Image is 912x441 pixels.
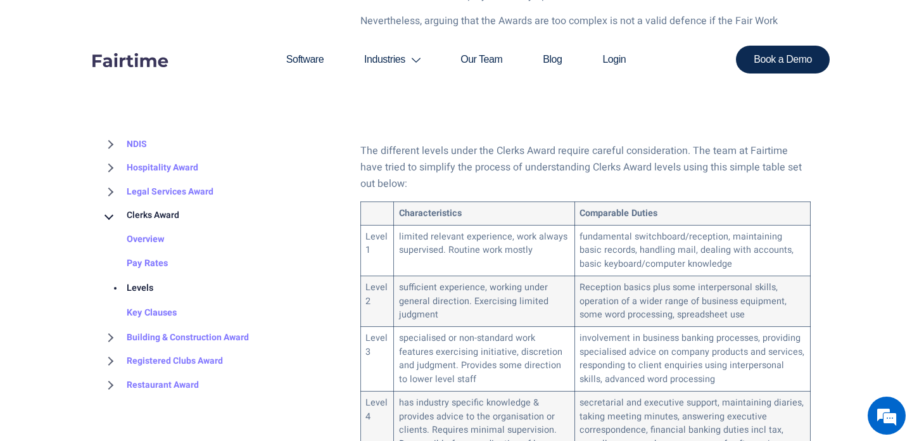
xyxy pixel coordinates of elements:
a: Registered Clubs Award [101,349,223,373]
a: Book a Demo [736,46,830,73]
span: Book a Demo [754,54,812,65]
strong: Characteristics [399,207,462,220]
td: specialised or non-standard work features exercising initiative, discretion and judgment. Provide... [394,327,575,392]
a: Restaurant Award [101,373,199,397]
p: The different levels under the Clerks Award require careful consideration. The team at Fairtime h... [360,143,811,192]
td: limited relevant experience, work always supervised. Routine work mostly [394,225,575,276]
span: We're online! [73,137,175,265]
td: sufficient experience, working under general direction. Exercising limited judgment [394,276,575,326]
a: Overview [101,227,165,252]
a: Login [582,29,646,90]
p: Nevertheless, arguing that the Awards are too complex is not a valid defence if the Fair Work Omb... [360,13,811,94]
a: Industries [344,29,440,90]
td: involvement in business banking processes, providing specialised advice on company products and s... [575,327,811,392]
a: Blog [522,29,582,90]
nav: BROWSE TOPICS [101,108,341,397]
td: Level 2 [361,276,394,326]
a: Clerks Award [101,203,179,227]
strong: Comparable Duties [579,207,657,220]
td: fundamental switchboard/reception, maintaining basic records, handling mail, dealing with account... [575,225,811,276]
a: Hospitality Award [101,156,198,180]
textarea: Type your message and hit 'Enter' [6,301,241,345]
div: BROWSE TOPICS [101,82,341,397]
a: Legal Services Award [101,180,213,204]
div: Chat with us now [66,71,213,87]
a: Key Clauses [101,301,177,326]
a: Software [266,29,344,90]
a: Building & Construction Award [101,325,249,349]
td: Level 1 [361,225,394,276]
a: NDIS [101,132,147,157]
a: Our Team [440,29,522,90]
td: Reception basics plus some interpersonal skills, operation of a wider range of business equipment... [575,276,811,326]
a: Levels [101,276,153,301]
div: Minimize live chat window [208,6,238,37]
td: Level 3 [361,327,394,392]
a: Pay Rates [101,252,168,276]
